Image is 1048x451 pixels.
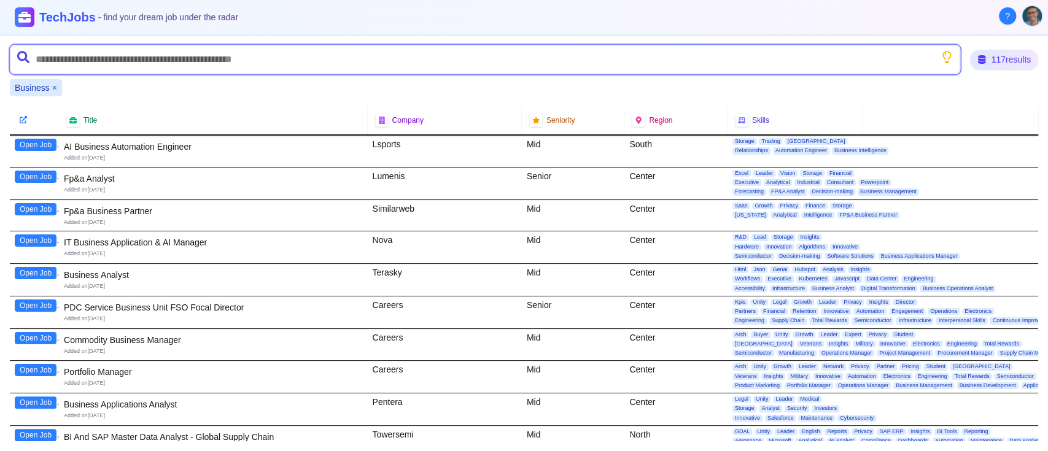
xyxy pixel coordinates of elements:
span: Operations Manager [819,350,874,357]
button: Open Job [15,171,56,183]
span: Seniority [546,115,575,125]
span: Maintenance [968,438,1004,444]
span: Financial [761,308,788,315]
span: BI Tools [934,428,959,435]
button: Open Job [15,139,56,151]
span: Business Management [893,382,955,389]
span: Operations [928,308,960,315]
span: Unity [773,331,791,338]
div: Commodity Business Manager [64,334,363,346]
span: Saas [732,202,750,209]
span: Privacy [852,428,875,435]
button: About Techjobs [999,7,1016,25]
span: Unity [751,363,769,370]
div: Fp&a Analyst [64,172,363,185]
span: Company [392,115,424,125]
span: Consultant [825,179,856,186]
div: Mid [522,393,625,425]
span: Arch [732,331,749,338]
div: Terasky [368,264,522,296]
button: Open Job [15,267,56,279]
div: Business Analyst [64,269,363,281]
span: Total Rewards [982,341,1022,347]
span: - find your dream job under the radar [98,12,238,22]
button: User menu [1021,5,1043,27]
span: Semiconductor [732,350,774,357]
span: Insights [866,299,890,306]
span: Leader [796,363,818,370]
span: Vision [778,170,798,177]
span: Unity [753,396,771,403]
div: Added on [DATE] [64,315,363,323]
span: Executive [765,276,794,282]
div: BI And SAP Master Data Analyst - Global Supply Chain [64,431,363,443]
span: Reports [825,428,849,435]
span: [GEOGRAPHIC_DATA] [950,363,1012,370]
span: Interpersonal Skills [936,317,987,324]
span: Growth [791,299,814,306]
div: Added on [DATE] [64,218,363,226]
div: Added on [DATE] [64,412,363,420]
div: Fp&a Business Partner [64,205,363,217]
span: Hubspot [792,266,818,273]
span: Forecasting [732,188,766,195]
span: Growth [793,331,815,338]
span: Expert [842,331,863,338]
span: Dashboards [895,438,930,444]
div: PDC Service Business Unit FSO Focal Director [64,301,363,314]
div: IT Business Application & AI Manager [64,236,363,249]
button: Open Job [15,203,56,215]
span: Automation [933,438,966,444]
div: Careers [368,296,522,328]
span: Region [649,115,672,125]
button: Show search tips [941,51,953,63]
div: Lumenis [368,168,522,199]
span: Innovative [813,373,843,380]
span: Genai [770,266,790,273]
span: Analytical [796,438,825,444]
span: Leader [773,396,795,403]
span: Lead [751,234,769,241]
span: Infrastructure [770,285,807,292]
span: ? [1005,10,1010,22]
div: Center [624,393,728,425]
span: Analytical [764,179,793,186]
span: Data Analyst [1007,438,1043,444]
span: Leader [753,170,775,177]
button: Open Job [15,299,56,312]
span: BI Analyst [827,438,856,444]
span: Trading [759,138,782,145]
span: Business Operations Analyst [920,285,995,292]
div: Senior [522,296,625,328]
span: Analysis [820,266,846,273]
div: Business Applications Analyst [64,398,363,411]
span: Microsoft [766,438,794,444]
span: R&D [732,234,749,241]
button: Open Job [15,364,56,376]
span: Privacy [841,299,864,306]
span: Cybersecurity [837,415,876,422]
div: Center [624,361,728,393]
span: Executive [732,179,761,186]
span: SAP ERP [877,428,906,435]
span: Financial [827,170,854,177]
span: Innovative [732,415,763,422]
span: Insights [761,373,785,380]
button: Open Job [15,396,56,409]
span: Innovative [878,341,908,347]
span: Engagement [889,308,925,315]
button: Open Job [15,429,56,441]
span: Supply Chain [769,317,807,324]
span: FP&A Business Partner [837,212,899,218]
span: Retention [790,308,819,315]
span: Security [785,405,810,412]
div: Added on [DATE] [64,186,363,194]
span: Student [923,363,947,370]
span: Decision-making [777,253,823,260]
span: Maintenance [798,415,835,422]
span: Semiconductor [732,253,774,260]
div: Mid [522,264,625,296]
span: Investors [812,405,839,412]
span: Kpis [732,299,748,306]
span: Business Development [957,382,1018,389]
